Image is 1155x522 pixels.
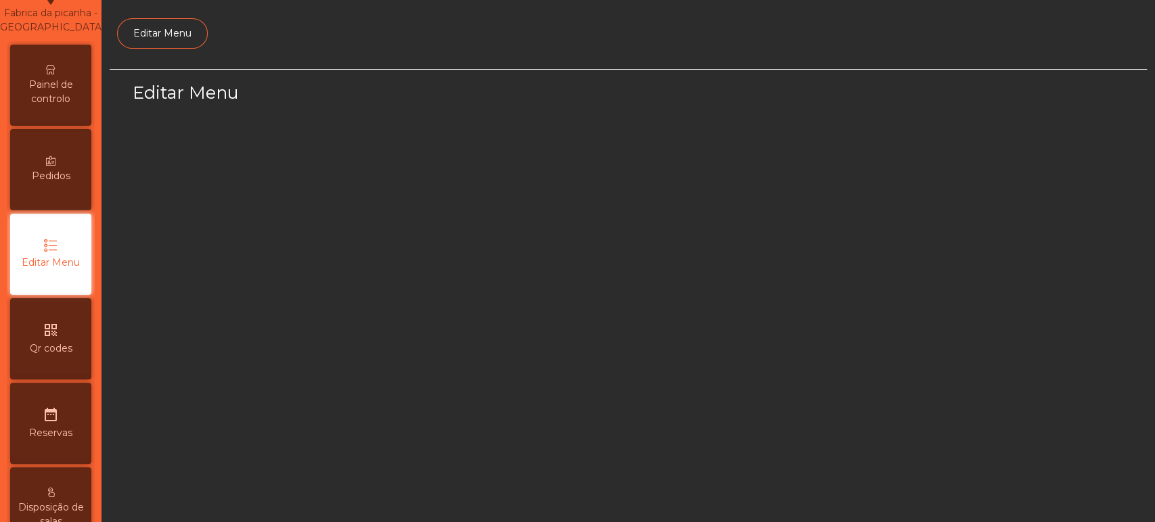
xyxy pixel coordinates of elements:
[133,80,625,105] h3: Editar Menu
[117,18,208,49] a: Editar Menu
[22,256,80,270] span: Editar Menu
[43,322,59,338] i: qr_code
[43,406,59,423] i: date_range
[32,169,70,183] span: Pedidos
[29,426,72,440] span: Reservas
[14,78,88,106] span: Painel de controlo
[30,341,72,356] span: Qr codes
